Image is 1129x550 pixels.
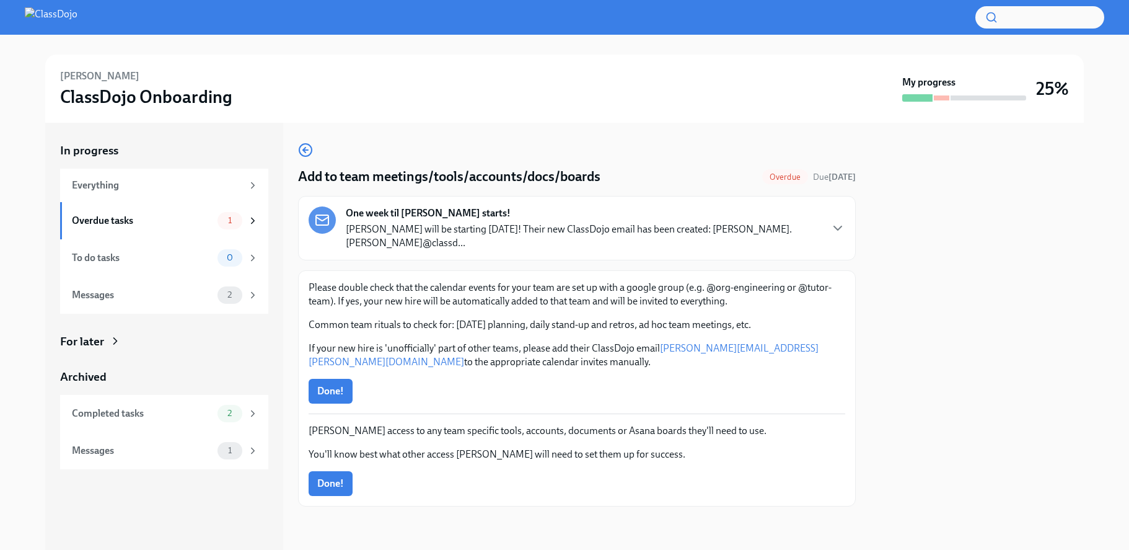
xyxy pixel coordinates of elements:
p: [PERSON_NAME] will be starting [DATE]! Their new ClassDojo email has been created: [PERSON_NAME].... [346,223,820,250]
a: Messages1 [60,432,268,469]
div: Completed tasks [72,407,213,420]
div: Overdue tasks [72,214,213,228]
a: Overdue tasks1 [60,202,268,239]
span: Overdue [762,172,808,182]
p: Please double check that the calendar events for your team are set up with a google group (e.g. @... [309,281,845,308]
p: Common team rituals to check for: [DATE] planning, daily stand-up and retros, ad hoc team meeting... [309,318,845,332]
h4: Add to team meetings/tools/accounts/docs/boards [298,167,600,186]
a: Everything [60,169,268,202]
h3: 25% [1036,78,1069,100]
span: Done! [317,385,344,397]
h3: ClassDojo Onboarding [60,86,232,108]
span: 2 [220,290,239,299]
h6: [PERSON_NAME] [60,69,139,83]
a: In progress [60,143,268,159]
strong: [DATE] [828,172,856,182]
span: 1 [221,216,239,225]
span: 0 [219,253,240,262]
div: Messages [72,288,213,302]
span: 1 [221,446,239,455]
span: September 16th, 2025 12:00 [813,171,856,183]
div: Messages [72,444,213,458]
div: Everything [72,179,242,192]
div: To do tasks [72,251,213,265]
a: For later [60,334,268,350]
p: You'll know best what other access [PERSON_NAME] will need to set them up for success. [309,448,845,461]
span: Due [813,172,856,182]
div: For later [60,334,104,350]
a: Archived [60,369,268,385]
button: Done! [309,471,353,496]
strong: My progress [902,76,955,89]
a: To do tasks0 [60,239,268,277]
a: Completed tasks2 [60,395,268,432]
a: Messages2 [60,277,268,314]
p: [PERSON_NAME] access to any team specific tools, accounts, documents or Asana boards they'll need... [309,424,845,438]
span: Done! [317,477,344,490]
strong: One week til [PERSON_NAME] starts! [346,206,511,220]
p: If your new hire is 'unofficially' part of other teams, please add their ClassDojo email to the a... [309,342,845,369]
button: Done! [309,379,353,404]
img: ClassDojo [25,7,77,27]
span: 2 [220,409,239,418]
